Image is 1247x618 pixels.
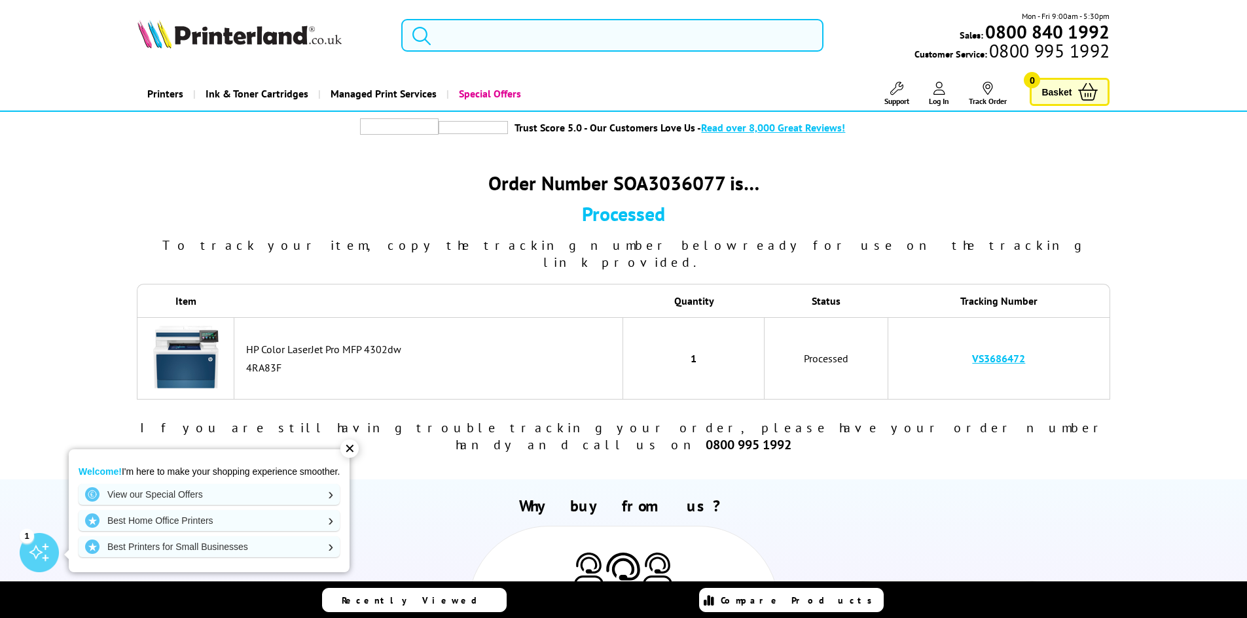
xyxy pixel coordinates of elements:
[79,510,340,531] a: Best Home Office Printers
[1024,72,1040,88] span: 0
[985,20,1110,44] b: 0800 840 1992
[765,284,889,317] th: Status
[322,588,507,612] a: Recently Viewed
[574,553,604,586] img: Printer Experts
[623,284,764,317] th: Quantity
[446,77,531,111] a: Special Offers
[1041,83,1072,101] span: Basket
[914,44,1110,60] span: Customer Service:
[439,121,508,134] img: trustpilot rating
[137,20,386,51] a: Printerland Logo
[360,118,439,135] img: trustpilot rating
[340,439,359,458] div: ✕
[987,44,1110,57] span: 0800 995 1992
[318,77,446,111] a: Managed Print Services
[137,77,193,111] a: Printers
[79,484,340,505] a: View our Special Offers
[1022,10,1110,22] span: Mon - Fri 9:00am - 5:30pm
[721,594,879,606] span: Compare Products
[969,82,1007,106] a: Track Order
[20,528,34,543] div: 1
[515,121,845,134] a: Trust Score 5.0 - Our Customers Love Us -Read over 8,000 Great Reviews!
[246,361,617,374] div: 4RA83F
[137,170,1110,196] div: Order Number SOA3036077 is…
[701,121,845,134] span: Read over 8,000 Great Reviews!
[972,352,1025,365] a: VS3686472
[983,26,1110,38] a: 0800 840 1992
[137,20,342,48] img: Printerland Logo
[137,419,1110,453] div: If you are still having trouble tracking your order, please have your order number handy and call...
[884,96,909,106] span: Support
[643,553,672,586] img: Printer Experts
[929,82,949,106] a: Log In
[929,96,949,106] span: Log In
[1030,78,1110,106] a: Basket 0
[699,588,884,612] a: Compare Products
[884,82,909,106] a: Support
[342,594,490,606] span: Recently Viewed
[623,317,764,400] td: 1
[162,237,1085,271] span: To track your item, copy the tracking number below ready for use on the tracking link provided.
[604,553,643,598] img: Printer Experts
[193,77,318,111] a: Ink & Toner Cartridges
[888,284,1110,317] th: Tracking Number
[765,317,889,400] td: Processed
[79,466,340,477] p: I'm here to make your shopping experience smoother.
[137,284,234,317] th: Item
[137,201,1110,226] div: Processed
[706,436,791,453] b: 0800 995 1992
[137,496,1110,516] h2: Why buy from us?
[206,77,308,111] span: Ink & Toner Cartridges
[79,466,122,477] strong: Welcome!
[246,343,617,356] div: HP Color LaserJet Pro MFP 4302dw
[79,536,340,557] a: Best Printers for Small Businesses
[153,324,219,390] img: HP Color LaserJet Pro MFP 4302dw
[960,29,983,41] span: Sales:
